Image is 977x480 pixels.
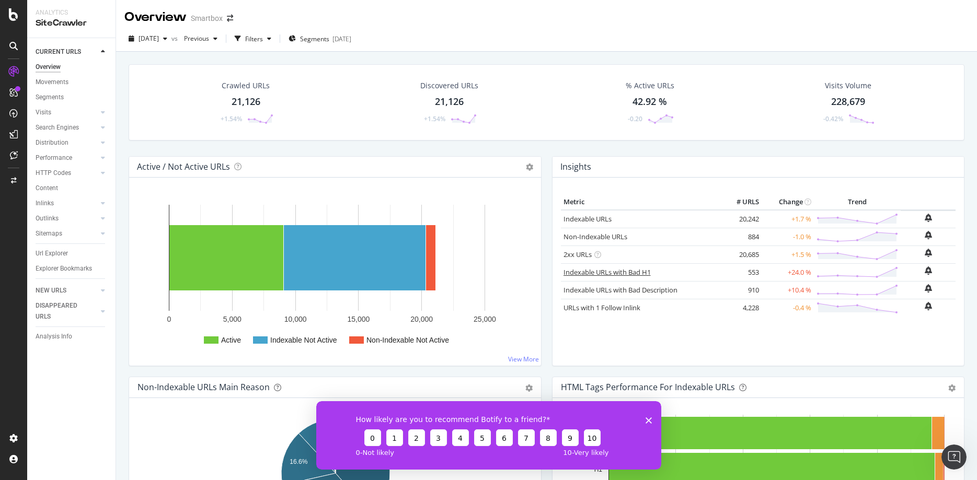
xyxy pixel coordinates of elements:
div: Explorer Bookmarks [36,263,92,274]
a: Indexable URLs with Bad H1 [564,267,651,277]
a: Outlinks [36,213,98,224]
div: SiteCrawler [36,17,107,29]
a: Search Engines [36,122,98,133]
td: +1.5 % [762,245,814,263]
svg: A chart. [137,194,533,357]
div: arrow-right-arrow-left [227,15,233,22]
button: [DATE] [124,30,171,47]
iframe: Enquête de Botify [316,401,661,470]
div: DISAPPEARED URLS [36,300,88,322]
span: 2025 Sep. 1st [139,34,159,43]
a: View More [508,355,539,364]
a: NEW URLS [36,285,98,296]
a: Performance [36,153,98,163]
text: 10,000 [284,315,307,323]
div: Overview [124,8,187,26]
a: HTTP Codes [36,168,98,179]
a: Overview [36,62,108,73]
text: 25,000 [474,315,496,323]
div: % Active URLs [626,80,674,91]
div: Filters [245,34,263,43]
div: HTML Tags Performance for Indexable URLs [561,382,735,392]
div: Movements [36,77,68,88]
div: Sitemaps [36,228,62,239]
a: Analysis Info [36,331,108,342]
div: 42.92 % [633,95,667,109]
span: vs [171,34,180,43]
th: Metric [561,194,720,210]
td: -0.4 % [762,299,814,317]
div: NEW URLS [36,285,66,296]
div: Analysis Info [36,331,72,342]
div: bell-plus [925,231,932,239]
div: [DATE] [332,34,351,43]
a: Content [36,183,108,194]
a: CURRENT URLS [36,46,98,57]
td: 553 [720,263,762,281]
button: Filters [231,30,275,47]
th: Trend [814,194,901,210]
text: H1 [594,466,602,473]
div: Smartbox [191,13,223,24]
span: Segments [300,34,329,43]
div: 21,126 [232,95,260,109]
div: HTTP Codes [36,168,71,179]
div: Crawled URLs [222,80,270,91]
text: Indexable Not Active [270,336,337,344]
div: Url Explorer [36,248,68,259]
text: 20,000 [410,315,433,323]
div: bell-plus [925,249,932,257]
div: -0.42% [823,114,843,123]
div: Visits Volume [825,80,871,91]
text: 0 [167,315,171,323]
text: Non-Indexable Not Active [366,336,449,344]
a: Indexable URLs with Bad Description [564,285,677,295]
div: 21,126 [435,95,464,109]
td: 20,242 [720,210,762,228]
div: bell-plus [925,214,932,222]
div: gear [525,384,533,392]
button: Previous [180,30,222,47]
a: 2xx URLs [564,250,592,259]
div: bell-plus [925,266,932,275]
text: 15,000 [347,315,370,323]
a: URLs with 1 Follow Inlink [564,303,640,312]
h4: Active / Not Active URLs [137,160,230,174]
div: Analytics [36,8,107,17]
i: Options [526,163,533,171]
h4: Insights [560,160,591,174]
a: Url Explorer [36,248,108,259]
div: CURRENT URLS [36,46,81,57]
div: Search Engines [36,122,79,133]
td: +24.0 % [762,263,814,281]
a: Movements [36,77,108,88]
div: Segments [36,92,64,103]
button: Segments[DATE] [284,30,355,47]
text: 5,000 [223,315,242,323]
div: gear [948,384,956,392]
td: 4,228 [720,299,762,317]
td: 884 [720,228,762,245]
div: 228,679 [831,95,865,109]
div: Content [36,183,58,194]
iframe: Intercom live chat [941,444,967,470]
a: Explorer Bookmarks [36,263,108,274]
a: DISAPPEARED URLS [36,300,98,322]
div: Inlinks [36,198,54,209]
div: Performance [36,153,72,163]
